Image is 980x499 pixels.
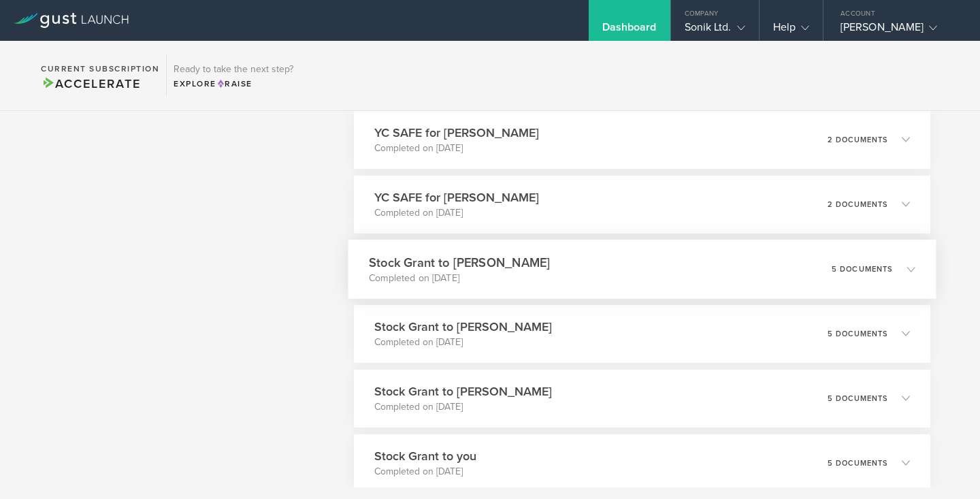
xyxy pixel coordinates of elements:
[773,20,809,41] div: Help
[174,78,293,90] div: Explore
[369,253,550,272] h3: Stock Grant to [PERSON_NAME]
[216,79,252,88] span: Raise
[374,465,476,479] p: Completed on [DATE]
[828,201,888,208] p: 2 documents
[374,124,539,142] h3: YC SAFE for [PERSON_NAME]
[166,54,300,97] div: Ready to take the next step?ExploreRaise
[685,20,745,41] div: Sonik Ltd.
[174,65,293,74] h3: Ready to take the next step?
[912,434,980,499] iframe: Chat Widget
[831,265,893,272] p: 5 documents
[374,142,539,155] p: Completed on [DATE]
[374,318,552,336] h3: Stock Grant to [PERSON_NAME]
[374,447,476,465] h3: Stock Grant to you
[369,271,550,285] p: Completed on [DATE]
[828,330,888,338] p: 5 documents
[374,206,539,220] p: Completed on [DATE]
[828,460,888,467] p: 5 documents
[374,336,552,349] p: Completed on [DATE]
[840,20,956,41] div: [PERSON_NAME]
[828,136,888,144] p: 2 documents
[602,20,657,41] div: Dashboard
[374,189,539,206] h3: YC SAFE for [PERSON_NAME]
[374,400,552,414] p: Completed on [DATE]
[41,76,140,91] span: Accelerate
[828,395,888,402] p: 5 documents
[374,383,552,400] h3: Stock Grant to [PERSON_NAME]
[41,65,159,73] h2: Current Subscription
